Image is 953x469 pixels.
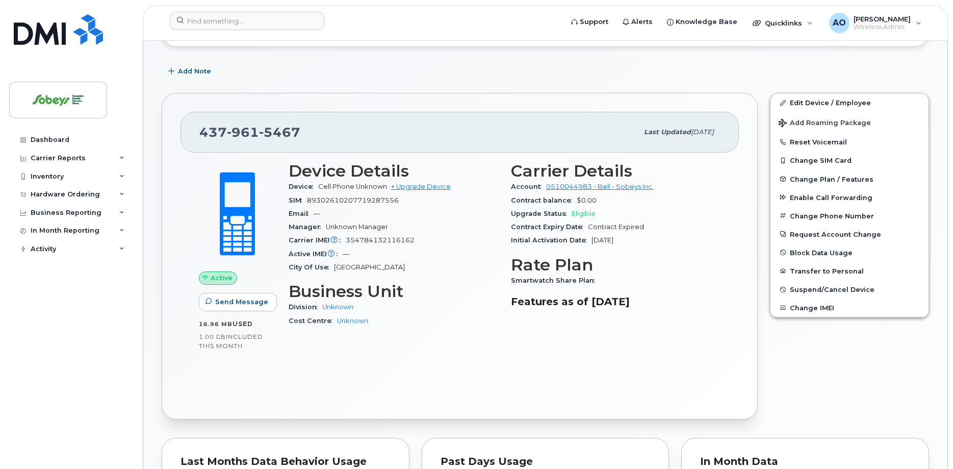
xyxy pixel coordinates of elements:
[770,299,929,317] button: Change IMEI
[178,66,211,76] span: Add Note
[289,263,334,271] span: City Of Use
[289,282,499,301] h3: Business Unit
[441,457,651,467] div: Past Days Usage
[745,13,820,33] div: Quicklinks
[511,210,572,217] span: Upgrade Status
[580,17,608,27] span: Support
[822,13,929,33] div: Antonio Orgera
[591,236,613,244] span: [DATE]
[765,19,802,27] span: Quicklinks
[700,457,910,467] div: In Month Data
[770,170,929,188] button: Change Plan / Features
[564,12,615,32] a: Support
[511,256,721,274] h3: Rate Plan
[391,183,451,190] a: + Upgrade Device
[289,317,337,325] span: Cost Centre
[511,196,577,204] span: Contract balance
[259,125,300,140] span: 5467
[289,303,322,311] span: Division
[307,196,399,204] span: 89302610207719287556
[511,183,546,190] span: Account
[318,183,387,190] span: Cell Phone Unknown
[199,293,277,311] button: Send Message
[854,15,911,23] span: [PERSON_NAME]
[511,236,591,244] span: Initial Activation Date
[790,286,874,293] span: Suspend/Cancel Device
[779,119,871,129] span: Add Roaming Package
[546,183,654,190] a: 0510044983 - Bell - Sobeys Inc.
[322,303,353,311] a: Unknown
[199,320,233,328] span: 16.96 MB
[644,128,691,136] span: Last updated
[170,12,324,30] input: Find something...
[577,196,597,204] span: $0.00
[854,23,911,31] span: Wireless Admin
[790,193,872,201] span: Enable Call Forwarding
[770,280,929,299] button: Suspend/Cancel Device
[289,223,326,231] span: Manager
[181,457,391,467] div: Last Months Data Behavior Usage
[631,17,653,27] span: Alerts
[770,243,929,262] button: Block Data Usage
[833,17,846,29] span: AO
[215,297,268,307] span: Send Message
[511,277,600,284] span: Smartwatch Share Plan
[346,236,415,244] span: 354784132116162
[770,93,929,112] a: Edit Device / Employee
[162,62,220,81] button: Add Note
[199,333,263,350] span: included this month
[770,188,929,207] button: Enable Call Forwarding
[770,225,929,243] button: Request Account Change
[289,250,343,258] span: Active IMEI
[615,12,660,32] a: Alerts
[289,162,499,180] h3: Device Details
[289,196,307,204] span: SIM
[314,210,320,217] span: —
[199,125,300,140] span: 437
[233,320,253,328] span: used
[588,223,644,231] span: Contract Expired
[676,17,737,27] span: Knowledge Base
[511,223,588,231] span: Contract Expiry Date
[511,295,721,308] h3: Features as of [DATE]
[289,210,314,217] span: Email
[343,250,349,258] span: —
[691,128,714,136] span: [DATE]
[211,273,233,283] span: Active
[511,162,721,180] h3: Carrier Details
[289,183,318,190] span: Device
[572,210,596,217] span: Eligible
[337,317,368,325] a: Unknown
[770,133,929,151] button: Reset Voicemail
[770,262,929,280] button: Transfer to Personal
[199,333,226,340] span: 1.00 GB
[227,125,259,140] span: 961
[790,175,873,183] span: Change Plan / Features
[334,263,405,271] span: [GEOGRAPHIC_DATA]
[770,207,929,225] button: Change Phone Number
[289,236,346,244] span: Carrier IMEI
[770,151,929,169] button: Change SIM Card
[770,112,929,133] button: Add Roaming Package
[326,223,388,231] span: Unknown Manager
[660,12,744,32] a: Knowledge Base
